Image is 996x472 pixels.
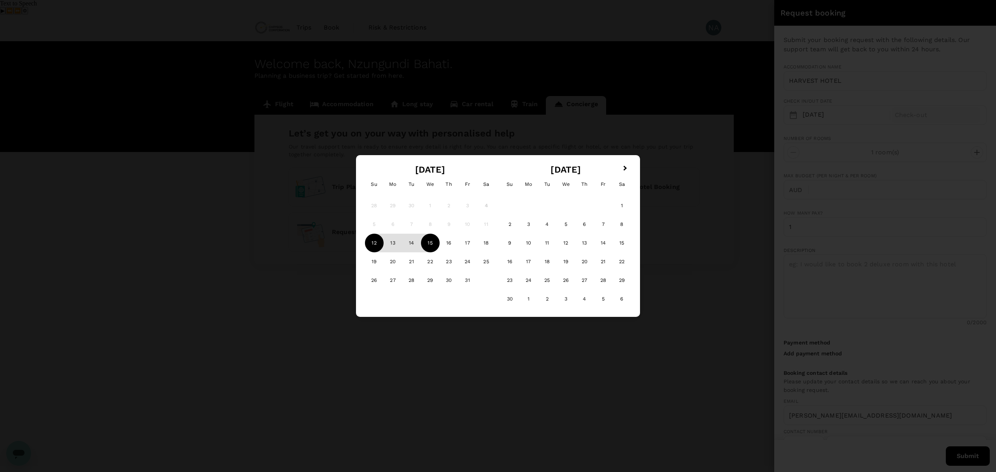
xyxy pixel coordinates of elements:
div: Monday [519,175,538,194]
div: Tuesday [538,175,556,194]
div: Choose Thursday, October 23rd, 2025 [440,252,458,271]
div: Not available Monday, October 6th, 2025 [384,215,402,234]
div: Choose Saturday, November 15th, 2025 [612,234,631,252]
div: Choose Wednesday, December 3rd, 2025 [556,290,575,308]
div: Choose Thursday, November 20th, 2025 [575,252,594,271]
div: Choose Thursday, November 13th, 2025 [575,234,594,252]
div: Month October, 2025 [365,196,496,290]
div: Sunday [365,175,384,194]
div: Not available Friday, October 10th, 2025 [458,215,477,234]
div: Choose Tuesday, November 4th, 2025 [538,215,556,234]
div: Choose Sunday, October 19th, 2025 [365,252,384,271]
div: Not available Sunday, October 12th, 2025 [365,234,384,252]
div: Not available Monday, September 29th, 2025 [384,196,402,215]
div: Choose Sunday, November 30th, 2025 [500,290,519,308]
div: Choose Tuesday, November 25th, 2025 [538,271,556,290]
div: Choose Friday, December 5th, 2025 [594,290,612,308]
div: Choose Monday, November 10th, 2025 [519,234,538,252]
div: Choose Friday, October 24th, 2025 [458,252,477,271]
div: Choose Tuesday, November 11th, 2025 [538,234,556,252]
div: Choose Wednesday, November 12th, 2025 [556,234,575,252]
div: Choose Saturday, October 25th, 2025 [477,252,496,271]
div: Not available Sunday, September 28th, 2025 [365,196,384,215]
div: Choose Sunday, November 16th, 2025 [500,252,519,271]
div: Not available Thursday, October 9th, 2025 [440,215,458,234]
div: Thursday [440,175,458,194]
div: Choose Friday, November 21st, 2025 [594,252,612,271]
div: Sunday [500,175,519,194]
div: Choose Wednesday, November 5th, 2025 [556,215,575,234]
div: Choose Tuesday, December 2nd, 2025 [538,290,556,308]
div: Choose Wednesday, October 22nd, 2025 [421,252,440,271]
div: Choose Tuesday, November 18th, 2025 [538,252,556,271]
div: Not available Thursday, October 2nd, 2025 [440,196,458,215]
div: Friday [458,175,477,194]
div: Choose Wednesday, November 19th, 2025 [556,252,575,271]
div: Choose Friday, October 17th, 2025 [458,234,477,252]
div: Tuesday [402,175,421,194]
div: Saturday [477,175,496,194]
div: Choose Sunday, October 26th, 2025 [365,271,384,290]
div: Choose Saturday, November 22nd, 2025 [612,252,631,271]
div: Monday [384,175,402,194]
div: Choose Monday, October 13th, 2025 [384,234,402,252]
div: Choose Monday, October 27th, 2025 [384,271,402,290]
div: Choose Sunday, November 23rd, 2025 [500,271,519,290]
button: Next Month [620,163,632,175]
div: Choose Wednesday, October 29th, 2025 [421,271,440,290]
div: Not available Wednesday, October 1st, 2025 [421,196,440,215]
div: Choose Thursday, October 16th, 2025 [440,234,458,252]
div: Friday [594,175,612,194]
div: Month November, 2025 [500,196,631,308]
div: Not available Saturday, October 11th, 2025 [477,215,496,234]
div: Choose Thursday, October 30th, 2025 [440,271,458,290]
div: Choose Monday, November 24th, 2025 [519,271,538,290]
h2: [DATE] [498,164,634,175]
div: Not available Friday, October 3rd, 2025 [458,196,477,215]
div: Choose Friday, October 31st, 2025 [458,271,477,290]
div: Wednesday [556,175,575,194]
div: Choose Sunday, November 9th, 2025 [500,234,519,252]
div: Not available Tuesday, October 7th, 2025 [402,215,421,234]
div: Choose Tuesday, October 14th, 2025 [402,234,421,252]
div: Not available Wednesday, October 8th, 2025 [421,215,440,234]
div: Choose Monday, December 1st, 2025 [519,290,538,308]
div: Choose Saturday, November 29th, 2025 [612,271,631,290]
div: Choose Friday, November 14th, 2025 [594,234,612,252]
div: Choose Thursday, December 4th, 2025 [575,290,594,308]
div: Choose Thursday, November 6th, 2025 [575,215,594,234]
div: Choose Sunday, November 2nd, 2025 [500,215,519,234]
h2: [DATE] [362,164,498,175]
div: Choose Saturday, October 18th, 2025 [477,234,496,252]
div: Choose Tuesday, October 28th, 2025 [402,271,421,290]
div: Choose Monday, November 17th, 2025 [519,252,538,271]
div: Choose Wednesday, October 15th, 2025 [421,234,440,252]
div: Choose Monday, November 3rd, 2025 [519,215,538,234]
div: Wednesday [421,175,440,194]
div: Choose Wednesday, November 26th, 2025 [556,271,575,290]
div: Saturday [612,175,631,194]
div: Choose Tuesday, October 21st, 2025 [402,252,421,271]
div: Not available Tuesday, September 30th, 2025 [402,196,421,215]
div: Choose Friday, November 7th, 2025 [594,215,612,234]
div: Thursday [575,175,594,194]
div: Choose Monday, October 20th, 2025 [384,252,402,271]
div: Not available Sunday, October 5th, 2025 [365,215,384,234]
div: Choose Thursday, November 27th, 2025 [575,271,594,290]
div: Choose Saturday, November 8th, 2025 [612,215,631,234]
div: Choose Saturday, November 1st, 2025 [612,196,631,215]
div: Choose Saturday, December 6th, 2025 [612,290,631,308]
div: Not available Saturday, October 4th, 2025 [477,196,496,215]
div: Choose Friday, November 28th, 2025 [594,271,612,290]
